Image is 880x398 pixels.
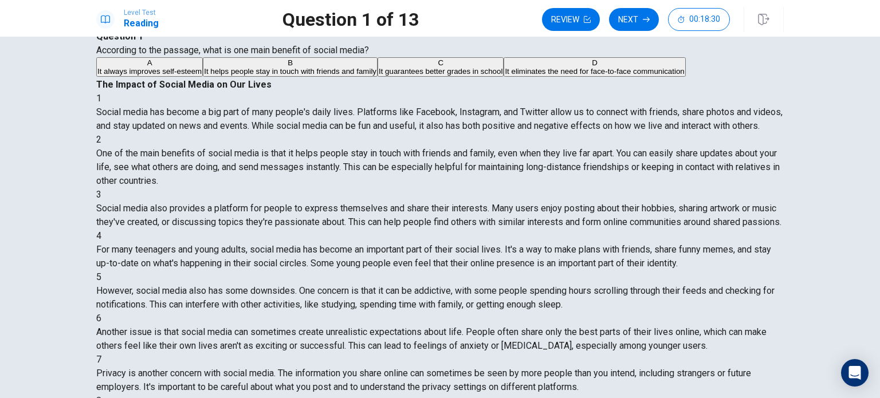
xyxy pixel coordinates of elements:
[378,57,504,77] button: CIt guarantees better grades in school
[96,326,767,351] span: Another issue is that social media can sometimes create unrealistic expectations about life. Peop...
[96,270,784,284] div: 5
[96,57,203,77] button: AIt always improves self-esteem
[379,58,502,67] div: C
[204,58,376,67] div: B
[96,107,783,131] span: Social media has become a big part of many people's daily lives. Platforms like Facebook, Instagr...
[282,13,419,26] h1: Question 1 of 13
[96,368,751,392] span: Privacy is another concern with social media. The information you share online can sometimes be s...
[97,58,202,67] div: A
[379,67,502,76] span: It guarantees better grades in school
[97,67,202,76] span: It always improves self-esteem
[96,133,784,147] div: 2
[203,57,378,77] button: BIt helps people stay in touch with friends and family
[124,17,159,30] h1: Reading
[505,58,684,67] div: D
[96,229,784,243] div: 4
[96,45,369,56] span: According to the passage, what is one main benefit of social media?
[689,15,720,24] span: 00:18:30
[96,312,784,325] div: 6
[542,8,600,31] button: Review
[505,67,684,76] span: It eliminates the need for face-to-face communication
[96,30,784,44] h4: Question 1
[96,353,784,367] div: 7
[96,92,784,105] div: 1
[504,57,685,77] button: DIt eliminates the need for face-to-face communication
[609,8,659,31] button: Next
[204,67,376,76] span: It helps people stay in touch with friends and family
[668,8,730,31] button: 00:18:30
[96,203,781,227] span: Social media also provides a platform for people to express themselves and share their interests....
[96,285,775,310] span: However, social media also has some downsides. One concern is that it can be addictive, with some...
[96,244,771,269] span: For many teenagers and young adults, social media has become an important part of their social li...
[841,359,869,387] div: Open Intercom Messenger
[96,78,784,92] h4: The Impact of Social Media on Our Lives
[96,188,784,202] div: 3
[124,9,159,17] span: Level Test
[96,148,780,186] span: One of the main benefits of social media is that it helps people stay in touch with friends and f...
